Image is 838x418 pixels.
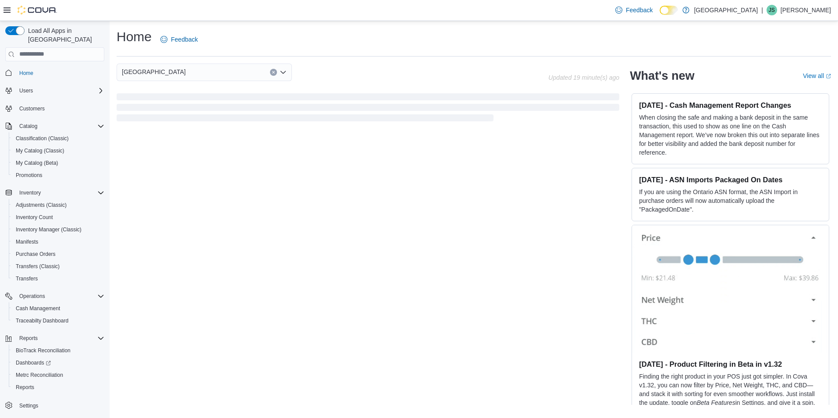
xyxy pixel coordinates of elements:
[639,188,822,214] p: If you are using the Ontario ASN format, the ASN Import in purchase orders will now automatically...
[761,5,763,15] p: |
[157,31,201,48] a: Feedback
[19,335,38,342] span: Reports
[548,74,619,81] p: Updated 19 minute(s) ago
[9,169,108,181] button: Promotions
[16,172,43,179] span: Promotions
[12,145,104,156] span: My Catalog (Classic)
[9,369,108,381] button: Metrc Reconciliation
[12,158,104,168] span: My Catalog (Beta)
[626,6,653,14] span: Feedback
[16,359,51,366] span: Dashboards
[767,5,777,15] div: John Sully
[16,400,104,411] span: Settings
[12,382,38,393] a: Reports
[12,261,63,272] a: Transfers (Classic)
[9,132,108,145] button: Classification (Classic)
[19,87,33,94] span: Users
[803,72,831,79] a: View allExternal link
[2,85,108,97] button: Users
[16,305,60,312] span: Cash Management
[12,212,104,223] span: Inventory Count
[9,223,108,236] button: Inventory Manager (Classic)
[12,170,104,181] span: Promotions
[694,5,758,15] p: [GEOGRAPHIC_DATA]
[12,224,104,235] span: Inventory Manager (Classic)
[16,188,44,198] button: Inventory
[660,6,678,15] input: Dark Mode
[697,399,735,406] em: Beta Features
[16,333,41,344] button: Reports
[12,212,57,223] a: Inventory Count
[16,85,36,96] button: Users
[19,105,45,112] span: Customers
[781,5,831,15] p: [PERSON_NAME]
[117,28,152,46] h1: Home
[826,74,831,79] svg: External link
[12,273,104,284] span: Transfers
[16,251,56,258] span: Purchase Orders
[2,102,108,115] button: Customers
[16,202,67,209] span: Adjustments (Classic)
[12,370,67,380] a: Metrc Reconciliation
[16,147,64,154] span: My Catalog (Classic)
[12,358,104,368] span: Dashboards
[12,315,72,326] a: Traceabilty Dashboard
[12,249,104,259] span: Purchase Orders
[12,315,104,326] span: Traceabilty Dashboard
[16,384,34,391] span: Reports
[639,360,822,368] h3: [DATE] - Product Filtering in Beta in v1.32
[16,317,68,324] span: Traceabilty Dashboard
[9,211,108,223] button: Inventory Count
[12,224,85,235] a: Inventory Manager (Classic)
[2,187,108,199] button: Inventory
[12,303,104,314] span: Cash Management
[19,189,41,196] span: Inventory
[9,260,108,273] button: Transfers (Classic)
[769,5,775,15] span: JS
[12,358,54,368] a: Dashboards
[9,357,108,369] a: Dashboards
[9,199,108,211] button: Adjustments (Classic)
[16,121,41,131] button: Catalog
[9,315,108,327] button: Traceabilty Dashboard
[16,159,58,166] span: My Catalog (Beta)
[639,113,822,157] p: When closing the safe and making a bank deposit in the same transaction, this used to show as one...
[12,200,104,210] span: Adjustments (Classic)
[16,226,82,233] span: Inventory Manager (Classic)
[9,236,108,248] button: Manifests
[25,26,104,44] span: Load All Apps in [GEOGRAPHIC_DATA]
[12,200,70,210] a: Adjustments (Classic)
[12,158,62,168] a: My Catalog (Beta)
[16,103,48,114] a: Customers
[16,238,38,245] span: Manifests
[19,123,37,130] span: Catalog
[12,303,64,314] a: Cash Management
[2,399,108,411] button: Settings
[12,133,72,144] a: Classification (Classic)
[270,69,277,76] button: Clear input
[12,237,104,247] span: Manifests
[12,145,68,156] a: My Catalog (Classic)
[12,345,74,356] a: BioTrack Reconciliation
[2,332,108,344] button: Reports
[2,120,108,132] button: Catalog
[16,188,104,198] span: Inventory
[16,333,104,344] span: Reports
[12,273,41,284] a: Transfers
[12,261,104,272] span: Transfers (Classic)
[117,95,619,123] span: Loading
[18,6,57,14] img: Cova
[16,121,104,131] span: Catalog
[639,175,822,184] h3: [DATE] - ASN Imports Packaged On Dates
[16,263,60,270] span: Transfers (Classic)
[12,170,46,181] a: Promotions
[12,370,104,380] span: Metrc Reconciliation
[12,345,104,356] span: BioTrack Reconciliation
[16,275,38,282] span: Transfers
[280,69,287,76] button: Open list of options
[16,85,104,96] span: Users
[2,67,108,79] button: Home
[9,344,108,357] button: BioTrack Reconciliation
[16,347,71,354] span: BioTrack Reconciliation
